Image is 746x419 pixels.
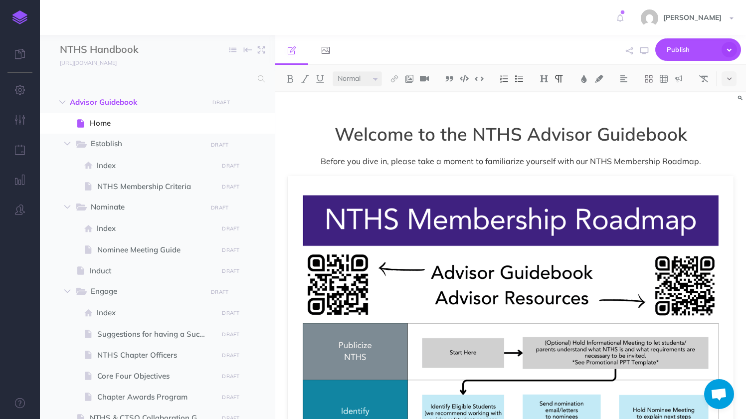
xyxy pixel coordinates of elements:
[60,59,117,66] small: [URL][DOMAIN_NAME]
[286,75,295,83] img: Bold button
[500,75,509,83] img: Ordered list button
[218,160,243,172] button: DRAFT
[555,75,563,83] img: Paragraph button
[222,394,239,401] small: DRAFT
[91,138,200,151] span: Establish
[540,75,549,83] img: Headings dropdown button
[288,124,734,144] span: Welcome to the NTHS Advisor Guidebook
[97,349,215,361] span: NTHS Chapter Officers
[218,265,243,277] button: DRAFT
[674,75,683,83] img: Callout dropdown menu button
[97,160,215,172] span: Index
[218,223,243,234] button: DRAFT
[91,285,200,298] span: Engage
[218,181,243,193] button: DRAFT
[218,329,243,340] button: DRAFT
[222,310,239,316] small: DRAFT
[667,42,717,57] span: Publish
[594,75,603,83] img: Text background color button
[211,142,228,148] small: DRAFT
[390,75,399,83] img: Link button
[40,57,127,67] a: [URL][DOMAIN_NAME]
[222,352,239,359] small: DRAFT
[60,42,177,57] input: Documentation Name
[699,75,708,83] img: Clear styles button
[655,38,741,61] button: Publish
[222,225,239,232] small: DRAFT
[222,268,239,274] small: DRAFT
[579,75,588,83] img: Text color button
[222,184,239,190] small: DRAFT
[97,181,215,193] span: NTHS Membership Criteria
[70,96,202,108] span: Advisor Guidebook
[475,75,484,82] img: Inline code button
[212,99,230,106] small: DRAFT
[641,9,658,27] img: e15ca27c081d2886606c458bc858b488.jpg
[619,75,628,83] img: Alignment dropdown menu button
[208,97,233,108] button: DRAFT
[207,286,232,298] button: DRAFT
[97,328,215,340] span: Suggestions for having a Successful Chapter
[445,75,454,83] img: Blockquote button
[222,163,239,169] small: DRAFT
[218,392,243,403] button: DRAFT
[218,371,243,382] button: DRAFT
[460,75,469,82] img: Code block button
[207,202,232,213] button: DRAFT
[97,307,215,319] span: Index
[12,10,27,24] img: logo-mark.svg
[222,331,239,338] small: DRAFT
[97,244,215,256] span: Nominee Meeting Guide
[316,75,325,83] img: Underline button
[704,379,734,409] div: Open chat
[405,75,414,83] img: Add image button
[90,117,215,129] span: Home
[301,75,310,83] img: Italic button
[288,155,734,167] span: Before you dive in, please take a moment to familiarize yourself with our NTHS Membership Roadmap.
[97,391,215,403] span: Chapter Awards Program
[218,307,243,319] button: DRAFT
[97,370,215,382] span: Core Four Objectives
[659,75,668,83] img: Create table button
[91,201,200,214] span: Nominate
[211,289,228,295] small: DRAFT
[218,244,243,256] button: DRAFT
[97,222,215,234] span: Index
[658,13,727,22] span: [PERSON_NAME]
[207,139,232,151] button: DRAFT
[218,350,243,361] button: DRAFT
[211,205,228,211] small: DRAFT
[90,265,215,277] span: Induct
[420,75,429,83] img: Add video button
[515,75,524,83] img: Unordered list button
[60,70,252,88] input: Search
[222,373,239,380] small: DRAFT
[222,247,239,253] small: DRAFT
